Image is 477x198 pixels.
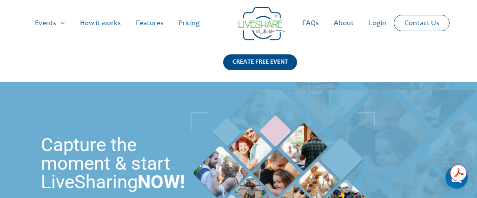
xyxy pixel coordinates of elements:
[128,8,171,38] a: Features
[171,8,207,38] a: Pricing
[138,171,185,193] strong: NOW!
[73,8,128,38] a: How it works
[223,54,297,70] div: CREATE FREE EVENT
[223,54,297,82] a: CREATE FREE EVENT
[41,136,188,191] h1: Capture the moment & start LiveSharing
[445,166,468,189] div: Open Intercom Messenger
[27,8,73,38] a: Events
[16,8,461,38] nav: Site Navigation
[295,8,326,38] a: FAQs
[361,8,394,38] a: Login
[397,15,447,31] a: Contact Us
[238,7,285,40] img: LiveShare logo - Capture & Share Event Memories
[326,8,361,38] a: About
